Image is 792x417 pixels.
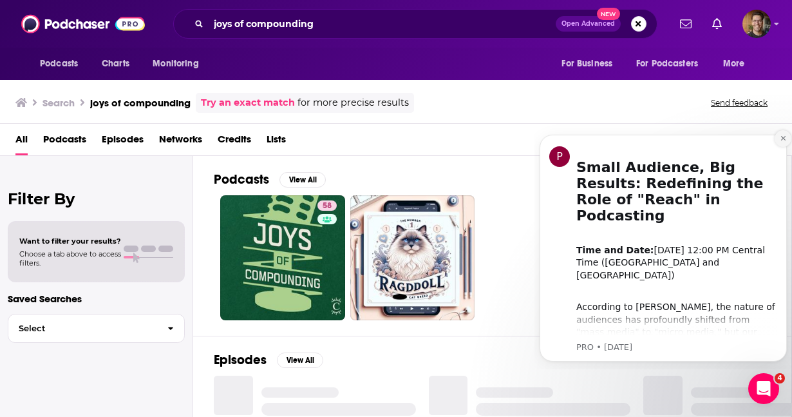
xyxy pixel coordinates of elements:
[323,200,332,213] span: 58
[556,16,621,32] button: Open AdvancedNew
[707,13,727,35] a: Show notifications dropdown
[742,10,771,38] img: User Profile
[675,13,697,35] a: Show notifications dropdown
[159,129,202,155] a: Networks
[220,195,345,320] a: 58
[42,97,75,109] h3: Search
[90,97,191,109] h3: joys of compounding
[214,352,267,368] h2: Episodes
[279,172,326,188] button: View All
[201,95,295,110] a: Try an exact match
[214,171,326,188] a: PodcastsView All
[153,55,198,73] span: Monitoring
[742,10,771,38] button: Show profile menu
[277,353,323,368] button: View All
[173,9,657,39] div: Search podcasts, credits, & more...
[267,129,286,155] a: Lists
[297,95,409,110] span: for more precise results
[43,129,86,155] a: Podcasts
[209,14,556,34] input: Search podcasts, credits, & more...
[8,314,185,343] button: Select
[214,171,269,188] h2: Podcasts
[561,21,615,27] span: Open Advanced
[19,249,121,267] span: Choose a tab above to access filters.
[15,129,28,155] a: All
[707,97,771,108] button: Send feedback
[144,52,215,76] button: open menu
[628,52,717,76] button: open menu
[8,324,157,333] span: Select
[102,55,129,73] span: Charts
[597,8,620,20] span: New
[636,55,698,73] span: For Podcasters
[19,237,121,246] span: Want to filter your results?
[8,189,185,208] h2: Filter By
[317,200,337,211] a: 58
[214,352,323,368] a: EpisodesView All
[714,52,761,76] button: open menu
[8,293,185,305] p: Saved Searches
[218,129,251,155] a: Credits
[775,373,785,383] span: 4
[534,123,792,369] iframe: Intercom notifications message
[748,373,779,404] iframe: Intercom live chat
[93,52,137,76] a: Charts
[742,10,771,38] span: Logged in as ben48625
[561,55,612,73] span: For Business
[21,12,145,36] img: Podchaser - Follow, Share and Rate Podcasts
[40,55,78,73] span: Podcasts
[723,55,745,73] span: More
[552,52,628,76] button: open menu
[31,52,95,76] button: open menu
[102,129,144,155] a: Episodes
